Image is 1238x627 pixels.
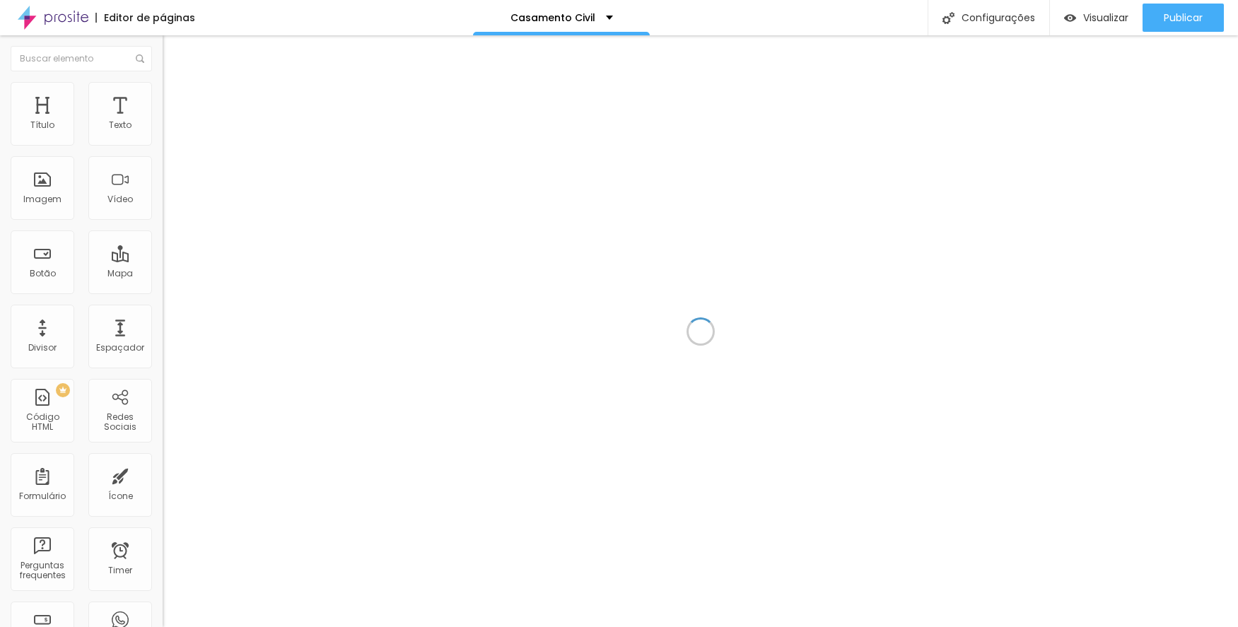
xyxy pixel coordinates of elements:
img: Icone [136,54,144,63]
div: Mapa [107,269,133,279]
div: Título [30,120,54,130]
span: Visualizar [1083,12,1128,23]
img: Icone [942,12,954,24]
button: Visualizar [1050,4,1143,32]
span: Publicar [1164,12,1203,23]
div: Vídeo [107,194,133,204]
div: Texto [109,120,132,130]
p: Casamento Civil [510,13,595,23]
div: Imagem [23,194,62,204]
div: Código HTML [14,412,70,433]
div: Espaçador [96,343,144,353]
button: Publicar [1143,4,1224,32]
div: Ícone [108,491,133,501]
div: Redes Sociais [92,412,148,433]
div: Timer [108,566,132,575]
div: Botão [30,269,56,279]
div: Perguntas frequentes [14,561,70,581]
input: Buscar elemento [11,46,152,71]
div: Formulário [19,491,66,501]
div: Divisor [28,343,57,353]
img: view-1.svg [1064,12,1076,24]
div: Editor de páginas [95,13,195,23]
